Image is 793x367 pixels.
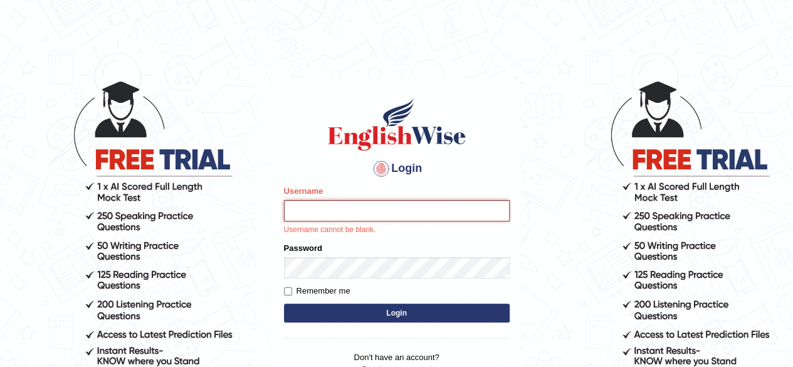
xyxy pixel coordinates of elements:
label: Username [284,185,323,197]
label: Password [284,242,322,254]
img: Logo of English Wise sign in for intelligent practice with AI [325,96,468,152]
label: Remember me [284,285,350,297]
h4: Login [284,159,510,179]
input: Remember me [284,287,292,295]
p: Username cannot be blank. [284,225,510,236]
button: Login [284,304,510,322]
